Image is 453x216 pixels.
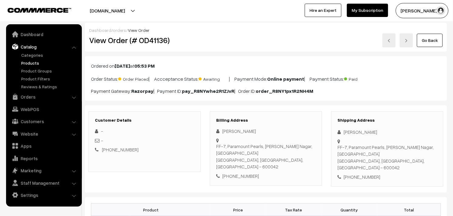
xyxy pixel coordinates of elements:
[91,87,441,95] p: Payment Gateway: | Payment ID: | Order ID:
[131,88,153,94] b: Razorpay
[216,128,316,135] div: [PERSON_NAME]
[95,118,194,123] h3: Customer Details
[102,147,139,152] a: [PHONE_NUMBER]
[91,62,441,69] p: Ordered on at
[216,173,316,180] div: [PHONE_NUMBER]
[8,116,80,127] a: Customers
[95,128,194,135] div: -
[417,34,443,47] a: Go Back
[134,63,155,69] b: 05:53 PM
[8,190,80,201] a: Settings
[337,174,437,181] div: [PHONE_NUMBER]
[20,60,80,66] a: Products
[396,3,448,18] button: [PERSON_NAME] s…
[89,35,201,45] h2: View Order (# OD41136)
[8,41,80,52] a: Catalog
[95,137,194,144] div: -
[115,63,130,69] b: [DATE]
[8,6,61,13] a: COMMMERCE
[347,4,388,17] a: My Subscription
[113,28,126,33] a: orders
[337,129,437,136] div: [PERSON_NAME]
[20,68,80,74] a: Product Groups
[8,104,80,115] a: WebPOS
[8,165,80,176] a: Marketing
[256,88,313,94] b: order_R8NY1px1R2NH4M
[89,27,443,33] div: / /
[8,8,71,12] img: COMMMERCE
[344,74,374,82] span: Paid
[89,28,111,33] a: Dashboard
[216,118,316,123] h3: Billing Address
[404,39,408,42] img: right-arrow.png
[305,4,341,17] a: Hire an Expert
[8,29,80,40] a: Dashboard
[20,52,80,58] a: Categories
[69,3,146,18] button: [DOMAIN_NAME]
[128,28,149,33] span: View Order
[8,91,80,102] a: Orders
[91,74,441,83] p: Order Status: | Accceptance Status: | Payment Mode: | Payment Status:
[377,204,441,216] th: Total
[118,74,149,82] span: Order Placed
[266,204,321,216] th: Tax Rate
[337,144,437,171] div: FF-7, Paramount Pearls, [PERSON_NAME] Nagar, [GEOGRAPHIC_DATA] [GEOGRAPHIC_DATA], [GEOGRAPHIC_DAT...
[8,177,80,188] a: Staff Management
[182,88,234,94] b: pay_R8NYwhe2R1ZJvR
[267,76,304,82] b: Online payment
[20,83,80,90] a: Reviews & Ratings
[337,118,437,123] h3: Shipping Address
[8,128,80,139] a: Website
[210,204,266,216] th: Price
[387,39,391,42] img: left-arrow.png
[216,143,316,170] div: FF-7, Paramount Pearls, [PERSON_NAME] Nagar, [GEOGRAPHIC_DATA] [GEOGRAPHIC_DATA], [GEOGRAPHIC_DAT...
[8,140,80,151] a: Apps
[321,204,377,216] th: Quantity
[8,153,80,164] a: Reports
[436,6,445,15] img: user
[91,204,210,216] th: Product
[20,76,80,82] a: Product Filters
[199,74,229,82] span: Awaiting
